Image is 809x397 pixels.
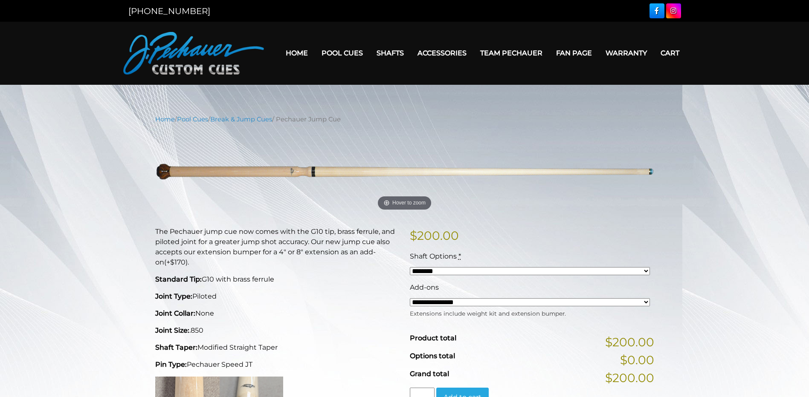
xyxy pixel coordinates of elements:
[155,291,400,302] p: Piloted
[549,42,599,64] a: Fan Page
[620,351,654,369] span: $0.00
[605,333,654,351] span: $200.00
[155,342,400,353] p: Modified Straight Taper
[410,228,417,243] span: $
[410,352,455,360] span: Options total
[410,370,449,378] span: Grand total
[315,42,370,64] a: Pool Cues
[155,343,197,351] strong: Shaft Taper:
[155,308,400,319] p: None
[177,115,208,123] a: Pool Cues
[155,275,202,283] strong: Standard Tip:
[410,252,457,260] span: Shaft Options
[155,360,400,370] p: Pechauer Speed JT
[599,42,654,64] a: Warranty
[473,42,549,64] a: Team Pechauer
[411,42,473,64] a: Accessories
[370,42,411,64] a: Shafts
[155,325,400,336] p: .850
[155,227,400,268] p: The Pechauer jump cue now comes with the G10 tip, brass ferrule, and piloted joint for a greater ...
[155,360,187,368] strong: Pin Type:
[155,309,195,317] strong: Joint Collar:
[410,307,650,318] div: Extensions include weight kit and extension bumper.
[155,115,175,123] a: Home
[155,115,654,124] nav: Breadcrumb
[279,42,315,64] a: Home
[155,130,654,213] a: Hover to zoom
[155,274,400,285] p: G10 with brass ferrule
[155,292,192,300] strong: Joint Type:
[410,283,439,291] span: Add-ons
[210,115,272,123] a: Break & Jump Cues
[155,130,654,213] img: new-jump-photo.png
[654,42,686,64] a: Cart
[410,334,456,342] span: Product total
[128,6,210,16] a: [PHONE_NUMBER]
[605,369,654,387] span: $200.00
[123,32,264,75] img: Pechauer Custom Cues
[458,252,461,260] abbr: required
[155,326,189,334] strong: Joint Size:
[410,228,459,243] bdi: 200.00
